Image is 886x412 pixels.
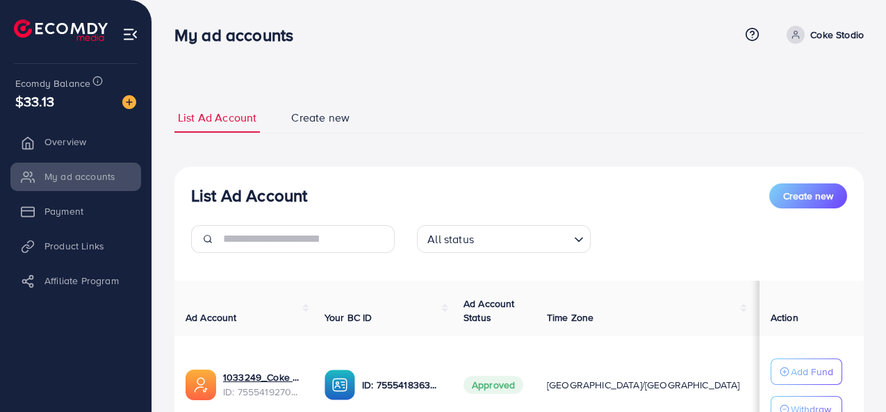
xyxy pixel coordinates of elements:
[781,26,864,44] a: Coke Stodio
[325,370,355,400] img: ic-ba-acc.ded83a64.svg
[417,225,591,253] div: Search for option
[810,26,864,43] p: Coke Stodio
[174,25,304,45] h3: My ad accounts
[14,19,108,41] img: logo
[463,376,523,394] span: Approved
[223,385,302,399] span: ID: 7555419270801358849
[783,189,833,203] span: Create new
[325,311,372,324] span: Your BC ID
[15,91,54,111] span: $33.13
[223,370,302,399] div: <span class='underline'>1033249_Coke Stodio 1_1759133170041</span></br>7555419270801358849
[547,311,593,324] span: Time Zone
[478,226,568,249] input: Search for option
[122,95,136,109] img: image
[186,311,237,324] span: Ad Account
[362,377,441,393] p: ID: 7555418363737128967
[178,110,256,126] span: List Ad Account
[223,370,302,384] a: 1033249_Coke Stodio 1_1759133170041
[191,186,307,206] h3: List Ad Account
[769,183,847,208] button: Create new
[15,76,90,90] span: Ecomdy Balance
[771,359,842,385] button: Add Fund
[791,363,833,380] p: Add Fund
[291,110,350,126] span: Create new
[771,311,798,324] span: Action
[547,378,740,392] span: [GEOGRAPHIC_DATA]/[GEOGRAPHIC_DATA]
[463,297,515,324] span: Ad Account Status
[425,229,477,249] span: All status
[186,370,216,400] img: ic-ads-acc.e4c84228.svg
[122,26,138,42] img: menu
